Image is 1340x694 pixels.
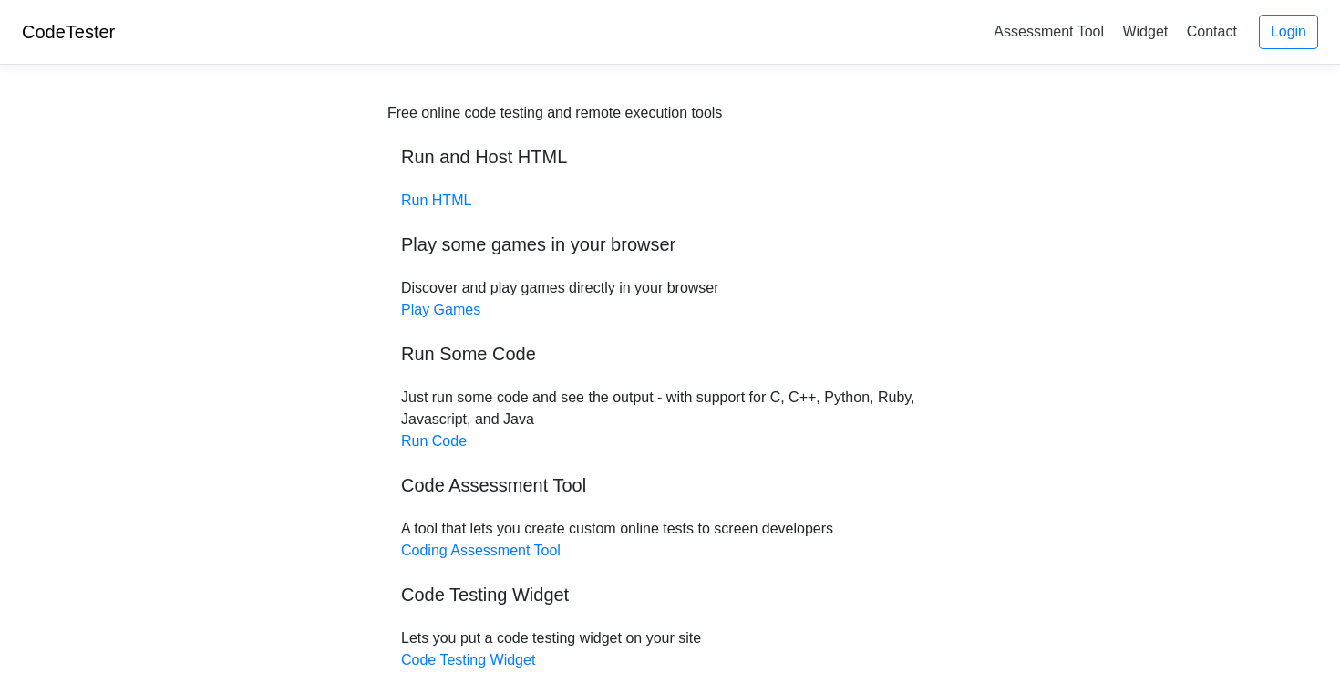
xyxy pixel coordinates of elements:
[401,146,939,168] h5: Run and Host HTML
[401,233,939,255] h5: Play some games in your browser
[1180,16,1244,47] a: Contact
[401,433,467,449] a: Run Code
[401,474,939,496] h5: Code Assessment Tool
[401,192,471,208] a: Run HTML
[401,343,939,365] h5: Run Some Code
[401,652,535,668] a: Code Testing Widget
[401,584,939,606] h5: Code Testing Widget
[1259,15,1318,49] a: Login
[986,16,1111,47] a: Assessment Tool
[387,102,722,124] div: Free online code testing and remote execution tools
[387,102,953,671] div: Discover and play games directly in your browser Just run some code and see the output - with sup...
[1115,16,1175,47] a: Widget
[401,543,561,558] a: Coding Assessment Tool
[22,22,115,42] a: CodeTester
[401,302,480,317] a: Play Games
